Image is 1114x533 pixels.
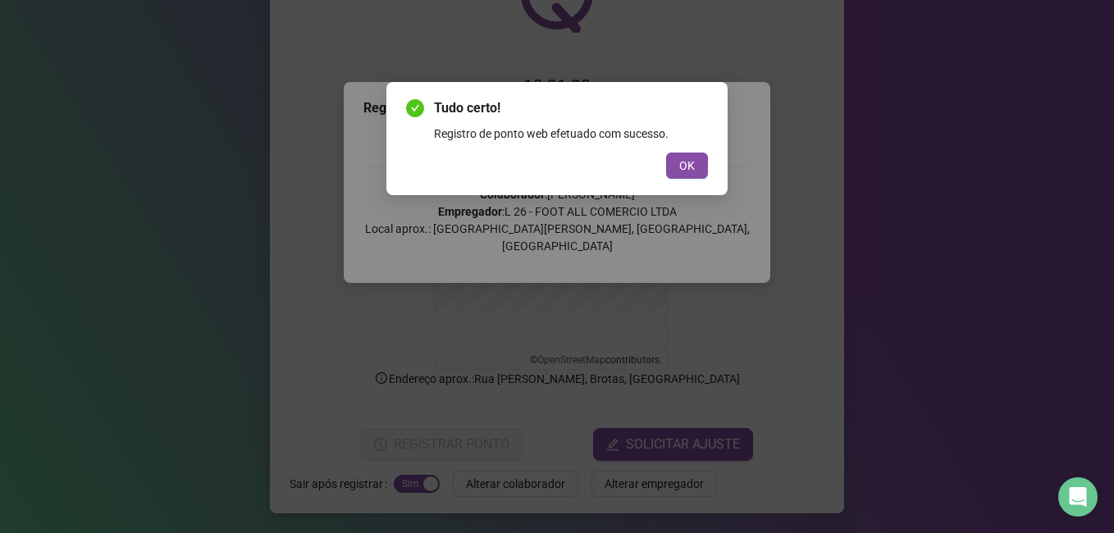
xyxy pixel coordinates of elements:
[434,98,708,118] span: Tudo certo!
[666,153,708,179] button: OK
[406,99,424,117] span: check-circle
[434,125,708,143] div: Registro de ponto web efetuado com sucesso.
[679,157,695,175] span: OK
[1058,477,1098,517] div: Open Intercom Messenger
